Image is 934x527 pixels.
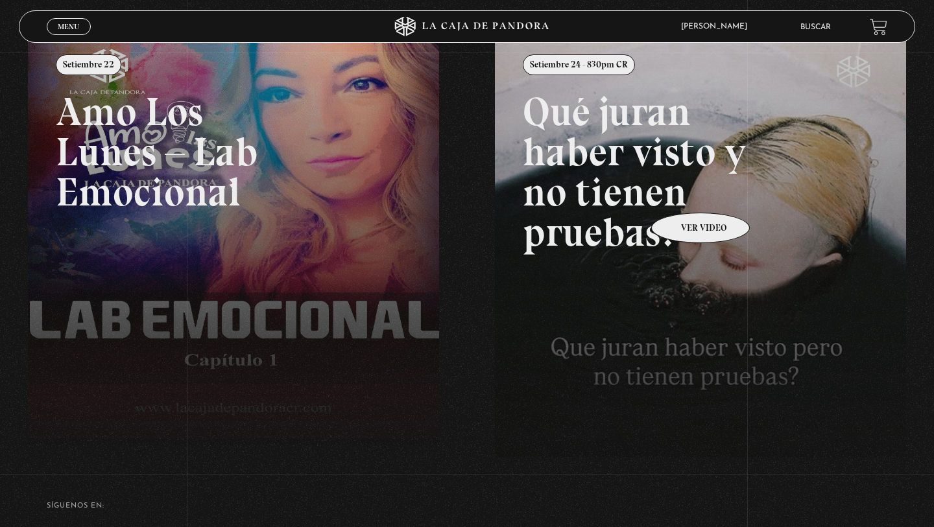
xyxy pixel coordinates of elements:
span: Cerrar [54,34,84,43]
a: Buscar [800,23,831,31]
span: Menu [58,23,79,30]
span: [PERSON_NAME] [675,23,760,30]
a: View your shopping cart [870,18,887,36]
h4: SÍguenos en: [47,502,887,509]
